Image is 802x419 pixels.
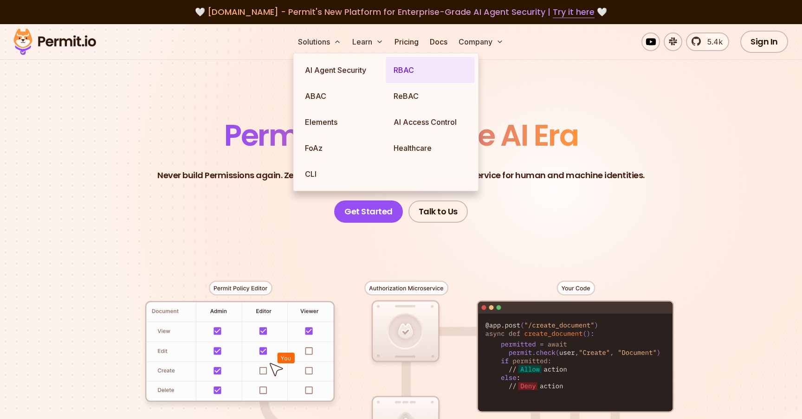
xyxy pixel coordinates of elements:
[386,57,475,83] a: RBAC
[455,32,507,51] button: Company
[294,32,345,51] button: Solutions
[334,200,403,223] a: Get Started
[9,26,100,58] img: Permit logo
[298,161,386,187] a: CLI
[349,32,387,51] button: Learn
[157,169,645,182] p: Never build Permissions again. Zero-latency fine-grained authorization as a service for human and...
[386,83,475,109] a: ReBAC
[391,32,422,51] a: Pricing
[22,6,780,19] div: 🤍 🤍
[553,6,595,18] a: Try it here
[298,109,386,135] a: Elements
[740,31,788,53] a: Sign In
[298,83,386,109] a: ABAC
[386,109,475,135] a: AI Access Control
[298,135,386,161] a: FoAz
[702,36,723,47] span: 5.4k
[426,32,451,51] a: Docs
[686,32,729,51] a: 5.4k
[408,200,468,223] a: Talk to Us
[207,6,595,18] span: [DOMAIN_NAME] - Permit's New Platform for Enterprise-Grade AI Agent Security |
[224,115,578,156] span: Permissions for The AI Era
[386,135,475,161] a: Healthcare
[298,57,386,83] a: AI Agent Security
